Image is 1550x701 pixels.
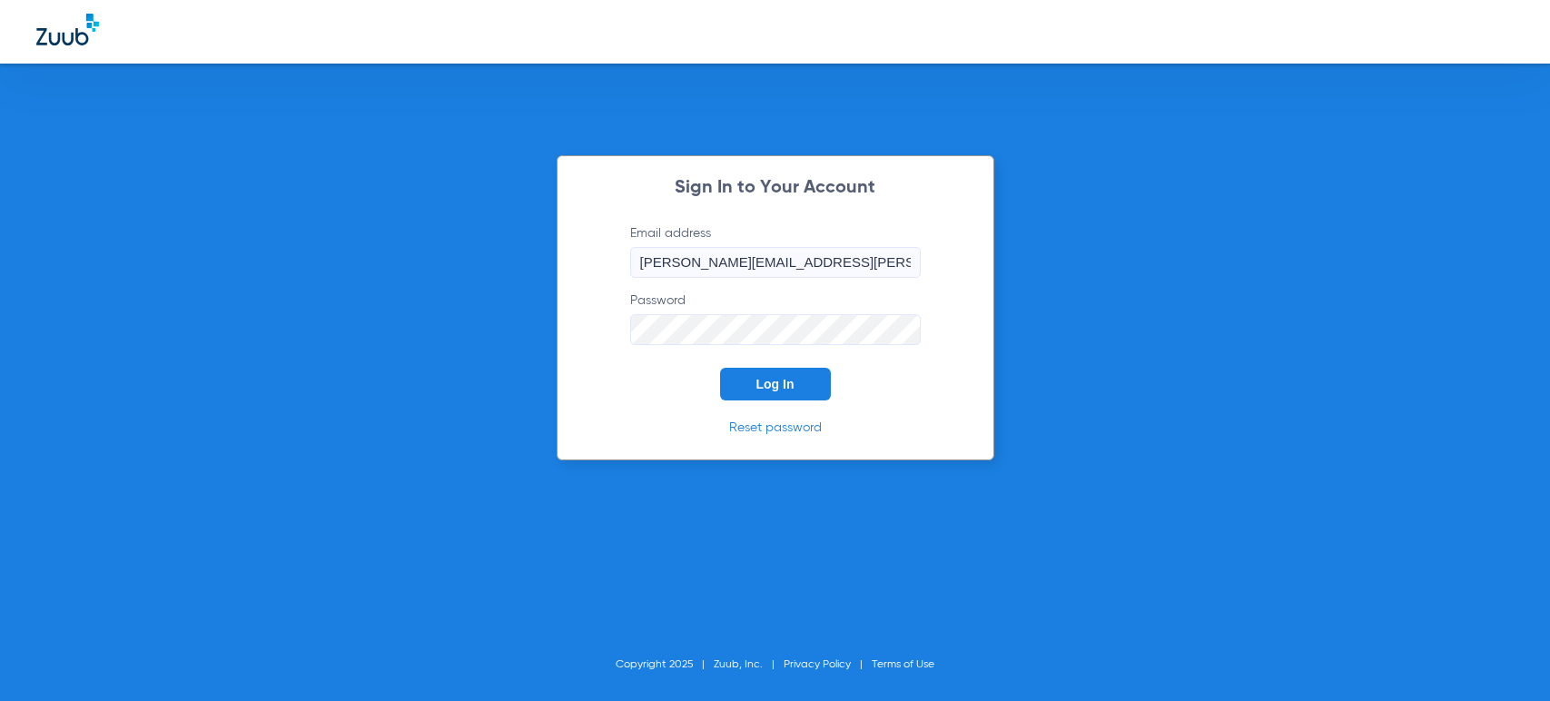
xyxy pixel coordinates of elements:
input: Password [630,314,921,345]
h2: Sign In to Your Account [603,179,948,197]
label: Email address [630,224,921,278]
a: Privacy Policy [784,659,851,670]
li: Copyright 2025 [616,656,714,674]
iframe: Chat Widget [1459,614,1550,701]
label: Password [630,291,921,345]
span: Log In [756,377,795,391]
a: Terms of Use [872,659,934,670]
input: Email address [630,247,921,278]
img: Zuub Logo [36,14,99,45]
button: Log In [720,368,831,400]
a: Reset password [729,421,822,434]
li: Zuub, Inc. [714,656,784,674]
